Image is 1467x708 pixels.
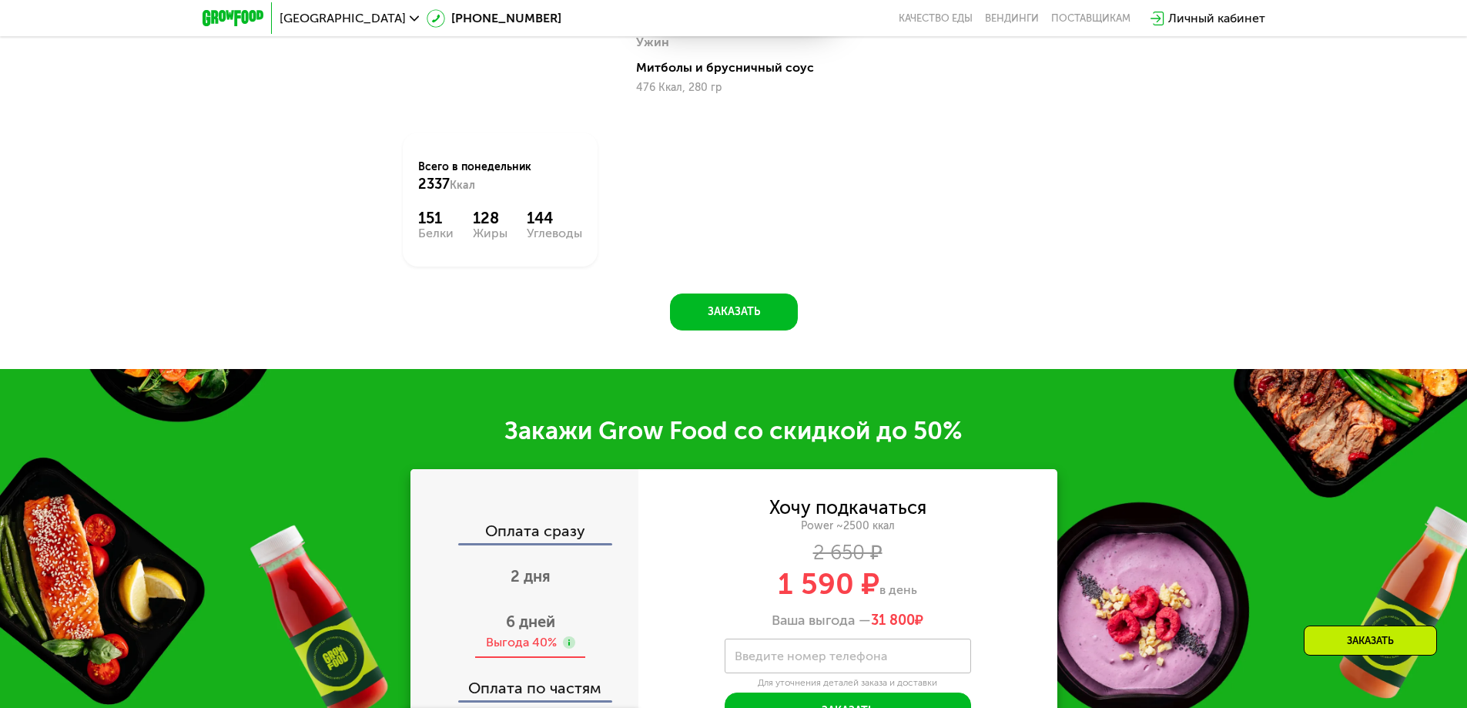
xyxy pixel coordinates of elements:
span: ₽ [871,612,923,629]
div: Оплата сразу [412,523,638,543]
span: 2337 [418,176,450,193]
div: 476 Ккал, 280 гр [636,82,831,94]
div: Белки [418,227,454,240]
label: Введите номер телефона [735,652,887,660]
div: Заказать [1304,626,1437,656]
span: 6 дней [506,612,555,631]
div: Всего в понедельник [418,159,582,193]
button: Заказать [670,294,798,331]
div: Хочу подкачаться [769,499,926,516]
div: Для уточнения деталей заказа и доставки [725,677,971,690]
div: поставщикам [1051,12,1130,25]
span: 31 800 [871,612,915,629]
div: Углеводы [527,227,582,240]
span: [GEOGRAPHIC_DATA] [280,12,406,25]
span: в день [879,582,917,597]
div: 128 [473,209,507,227]
span: 1 590 ₽ [778,566,879,602]
div: Жиры [473,227,507,240]
div: Power ~2500 ккал [638,519,1057,533]
div: 144 [527,209,582,227]
div: Ваша выгода — [638,612,1057,629]
a: Вендинги [985,12,1039,25]
div: 151 [418,209,454,227]
span: 2 дня [511,567,551,586]
div: Митболы и брусничный соус [636,60,843,75]
div: Личный кабинет [1168,9,1265,28]
div: Выгода 40% [486,634,557,651]
a: Качество еды [899,12,973,25]
div: Оплата по частям [412,665,638,700]
span: Ккал [450,179,475,192]
a: [PHONE_NUMBER] [427,9,561,28]
div: Ужин [636,31,669,54]
div: 2 650 ₽ [638,545,1057,562]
